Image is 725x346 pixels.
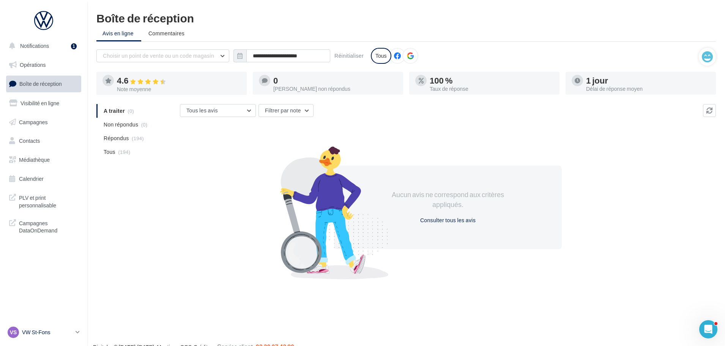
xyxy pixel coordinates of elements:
[117,87,241,92] div: Note moyenne
[417,216,479,225] button: Consulter tous les avis
[19,218,78,234] span: Campagnes DataOnDemand
[103,52,214,59] span: Choisir un point de vente ou un code magasin
[22,329,72,336] p: VW St-Fons
[19,156,50,163] span: Médiathèque
[104,134,129,142] span: Répondus
[5,38,80,54] button: Notifications 1
[5,114,83,130] a: Campagnes
[273,86,397,92] div: [PERSON_NAME] non répondus
[19,137,40,144] span: Contacts
[5,152,83,168] a: Médiathèque
[10,329,17,336] span: VS
[430,86,553,92] div: Taux de réponse
[331,51,367,60] button: Réinitialiser
[6,325,81,340] a: VS VW St-Fons
[5,215,83,237] a: Campagnes DataOnDemand
[19,193,78,209] span: PLV et print personnalisable
[5,133,83,149] a: Contacts
[20,43,49,49] span: Notifications
[586,76,710,85] div: 1 jour
[141,122,148,128] span: (0)
[5,95,83,111] a: Visibilité en ligne
[19,81,62,87] span: Boîte de réception
[5,171,83,187] a: Calendrier
[104,121,138,128] span: Non répondus
[699,320,717,338] iframe: Intercom live chat
[5,57,83,73] a: Opérations
[148,30,184,37] span: Commentaires
[371,48,391,64] div: Tous
[586,86,710,92] div: Délai de réponse moyen
[104,148,115,156] span: Tous
[117,76,241,85] div: 4.6
[5,76,83,92] a: Boîte de réception
[383,190,513,209] div: Aucun avis ne correspond aux critères appliqués.
[20,100,59,106] span: Visibilité en ligne
[96,12,716,24] div: Boîte de réception
[132,135,144,141] span: (194)
[430,76,553,85] div: 100 %
[258,104,314,117] button: Filtrer par note
[180,104,256,117] button: Tous les avis
[71,43,77,49] div: 1
[273,76,397,85] div: 0
[118,149,130,155] span: (194)
[186,107,218,114] span: Tous les avis
[20,62,46,68] span: Opérations
[19,118,48,125] span: Campagnes
[19,175,44,182] span: Calendrier
[96,49,229,62] button: Choisir un point de vente ou un code magasin
[5,190,83,212] a: PLV et print personnalisable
